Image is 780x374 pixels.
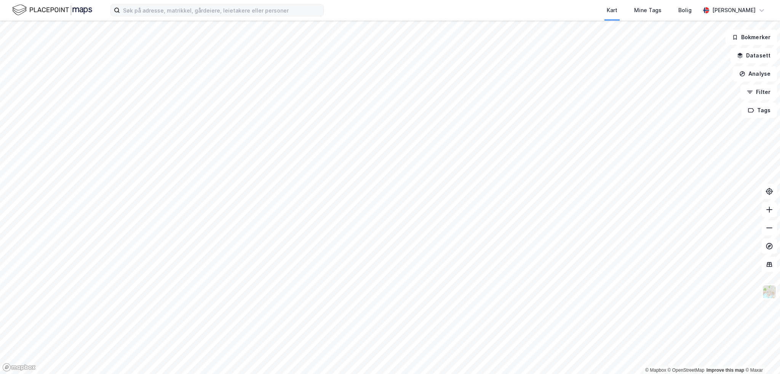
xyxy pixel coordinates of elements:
[678,6,692,15] div: Bolig
[742,337,780,374] div: Kontrollprogram for chat
[607,6,617,15] div: Kart
[742,337,780,374] iframe: Chat Widget
[712,6,756,15] div: [PERSON_NAME]
[120,5,323,16] input: Søk på adresse, matrikkel, gårdeiere, leietakere eller personer
[12,3,92,17] img: logo.f888ab2527a4732fd821a326f86c7f29.svg
[634,6,662,15] div: Mine Tags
